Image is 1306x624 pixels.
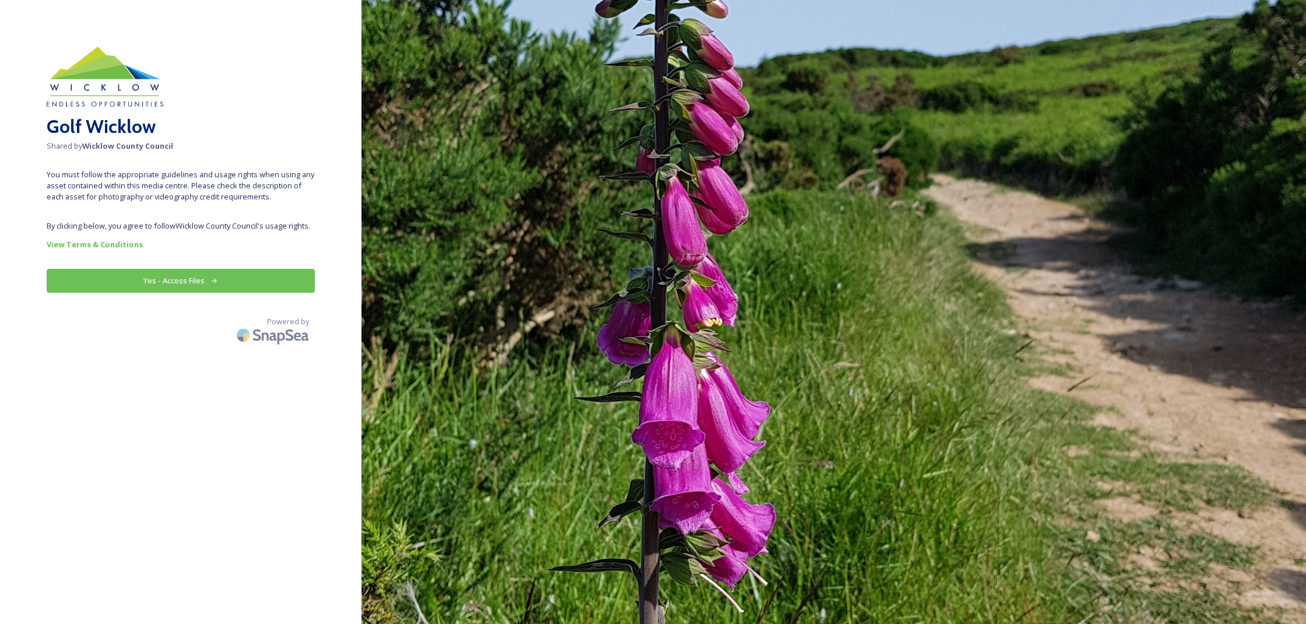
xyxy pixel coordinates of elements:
[233,321,315,349] img: SnapSea Logo
[47,141,315,152] span: Shared by
[267,316,309,327] span: Powered by
[47,237,315,251] a: View Terms & Conditions
[47,47,163,107] img: download%20(10).png
[47,239,143,250] strong: View Terms & Conditions
[82,141,173,151] strong: Wicklow County Council
[47,169,315,203] span: You must follow the appropriate guidelines and usage rights when using any asset contained within...
[47,220,315,232] span: By clicking below, you agree to follow Wicklow County Council 's usage rights.
[47,269,315,293] button: Yes - Access Files
[47,113,315,141] h2: Golf Wicklow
